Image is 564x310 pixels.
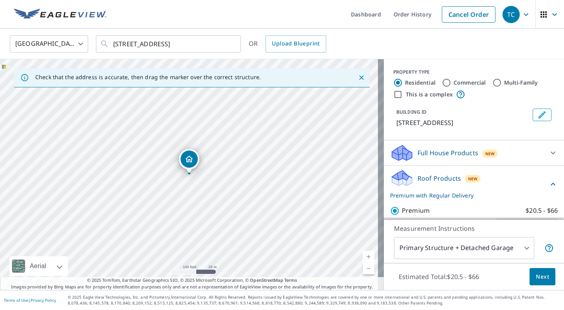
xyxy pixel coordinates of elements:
div: Dropped pin, building 1, Residential property, 297 Northlake Cv Hot Springs National Park, AR 71901 [179,149,199,173]
label: Residential [405,79,436,87]
button: Next [530,268,555,286]
p: $20.5 - $66 [526,206,558,216]
p: | [4,298,56,303]
span: Upload Blueprint [272,39,320,49]
div: Aerial [27,256,49,276]
a: Cancel Order [442,6,495,23]
input: Search by address or latitude-longitude [113,33,225,55]
span: © 2025 TomTom, Earthstar Geographics SIO, © 2025 Microsoft Corporation, © [87,277,297,284]
div: Roof ProductsNewPremium with Regular Delivery [390,169,558,199]
a: Terms of Use [4,297,28,303]
button: Edit building 1 [533,109,551,121]
a: Terms [284,277,297,283]
div: Aerial [9,256,68,276]
div: PROPERTY TYPE [393,69,555,76]
a: Privacy Policy [31,297,56,303]
p: [STREET_ADDRESS] [396,118,530,127]
a: Upload Blueprint [266,35,326,53]
div: OR [249,35,326,53]
img: EV Logo [14,9,107,20]
p: Estimated Total: $20.5 - $66 [392,268,485,285]
span: Next [536,272,549,282]
label: This is a complex [406,91,453,98]
div: [GEOGRAPHIC_DATA] [10,33,88,55]
p: Full House Products [418,148,478,158]
p: Premium with Regular Delivery [390,191,548,199]
button: Close [356,73,367,83]
span: Your report will include the primary structure and a detached garage if one exists. [544,243,554,253]
a: Current Level 18, Zoom In [363,251,374,263]
div: TC [503,6,520,23]
a: Current Level 18, Zoom Out [363,263,374,274]
div: Primary Structure + Detached Garage [394,237,534,259]
div: Full House ProductsNew [390,143,558,162]
p: Check that the address is accurate, then drag the marker over the correct structure. [35,74,261,81]
span: New [485,150,495,157]
p: Roof Products [418,174,461,183]
div: Regular $0 [496,215,558,237]
p: Premium [402,206,430,216]
a: OpenStreetMap [250,277,283,283]
label: Multi-Family [504,79,538,87]
p: Measurement Instructions [394,224,554,233]
p: BUILDING ID [396,109,427,115]
span: New [468,176,478,182]
label: Commercial [454,79,486,87]
p: © 2025 Eagle View Technologies, Inc. and Pictometry International Corp. All Rights Reserved. Repo... [68,294,560,306]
